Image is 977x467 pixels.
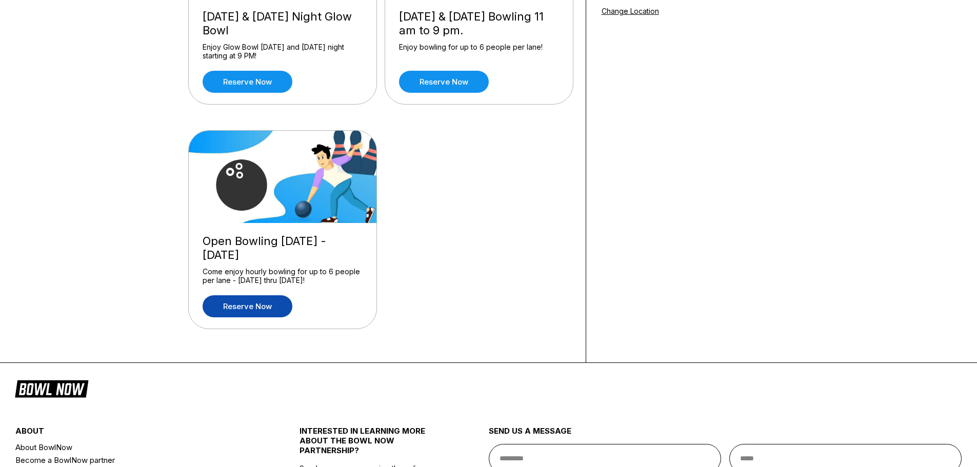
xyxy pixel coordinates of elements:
[399,43,559,60] div: Enjoy bowling for up to 6 people per lane!
[300,426,442,463] div: INTERESTED IN LEARNING MORE ABOUT THE BOWL NOW PARTNERSHIP?
[203,267,363,285] div: Come enjoy hourly bowling for up to 6 people per lane - [DATE] thru [DATE]!
[203,71,292,93] a: Reserve now
[203,43,363,60] div: Enjoy Glow Bowl [DATE] and [DATE] night starting at 9 PM!
[203,295,292,317] a: Reserve now
[15,426,252,441] div: about
[203,10,363,37] div: [DATE] & [DATE] Night Glow Bowl
[399,10,559,37] div: [DATE] & [DATE] Bowling 11 am to 9 pm.
[15,441,252,454] a: About BowlNow
[489,426,962,444] div: send us a message
[602,7,659,15] a: Change Location
[15,454,252,466] a: Become a BowlNow partner
[189,131,377,223] img: Open Bowling Sunday - Thursday
[203,234,363,262] div: Open Bowling [DATE] - [DATE]
[399,71,489,93] a: Reserve now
